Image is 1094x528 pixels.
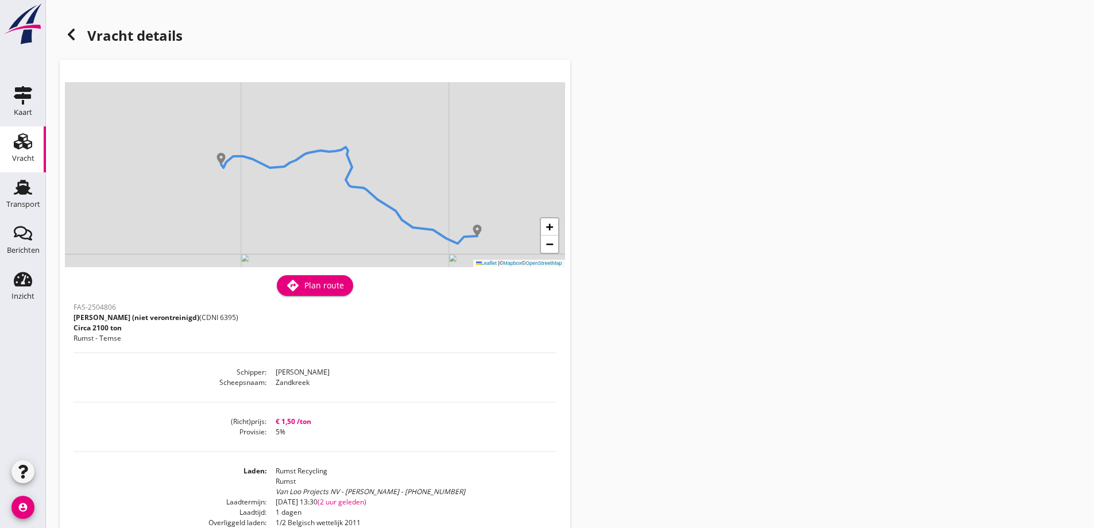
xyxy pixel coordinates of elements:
[286,279,300,292] i: directions
[276,487,556,497] div: Van Loo Projects NV - [PERSON_NAME] - [PHONE_NUMBER]
[286,279,344,292] div: Plan route
[318,497,366,507] span: (2 uur geleden)
[74,518,266,528] dt: Overliggeld laden
[546,219,553,234] span: +
[266,518,556,528] dd: 1/2 Belgisch wettelijk 2011
[2,3,44,45] img: logo-small.a267ee39.svg
[476,260,497,266] a: Leaflet
[74,417,266,427] dt: (Richt)prijs
[11,496,34,519] i: account_circle
[74,466,266,497] dt: Laden
[14,109,32,116] div: Kaart
[6,201,40,208] div: Transport
[12,155,34,162] div: Vracht
[546,237,553,251] span: −
[7,246,40,254] div: Berichten
[503,260,521,266] a: Mapbox
[11,292,34,300] div: Inzicht
[74,507,266,518] dt: Laadtijd
[471,225,483,236] img: Marker
[266,497,556,507] dd: [DATE] 13:30
[74,302,116,312] span: FAS-2504806
[74,313,238,323] p: (CDNI 6395)
[266,427,556,437] dd: 5%
[266,377,556,388] dd: Zandkreek
[266,367,556,377] dd: [PERSON_NAME]
[266,507,556,518] dd: 1 dagen
[74,333,238,344] p: Rumst - Temse
[266,417,556,427] dd: € 1,50 /ton
[525,260,562,266] a: OpenStreetMap
[74,313,199,322] span: [PERSON_NAME] (niet verontreinigd)
[215,153,227,164] img: Marker
[541,218,558,236] a: Zoom in
[498,260,499,266] span: |
[74,497,266,507] dt: Laadtermijn
[74,427,266,437] dt: Provisie
[60,23,183,51] h1: Vracht details
[541,236,558,253] a: Zoom out
[277,275,353,296] button: Plan route
[473,260,565,267] div: © ©
[266,466,556,497] dd: Rumst Recycling Rumst
[74,367,266,377] dt: Schipper
[74,323,238,333] p: Circa 2100 ton
[74,377,266,388] dt: Scheepsnaam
